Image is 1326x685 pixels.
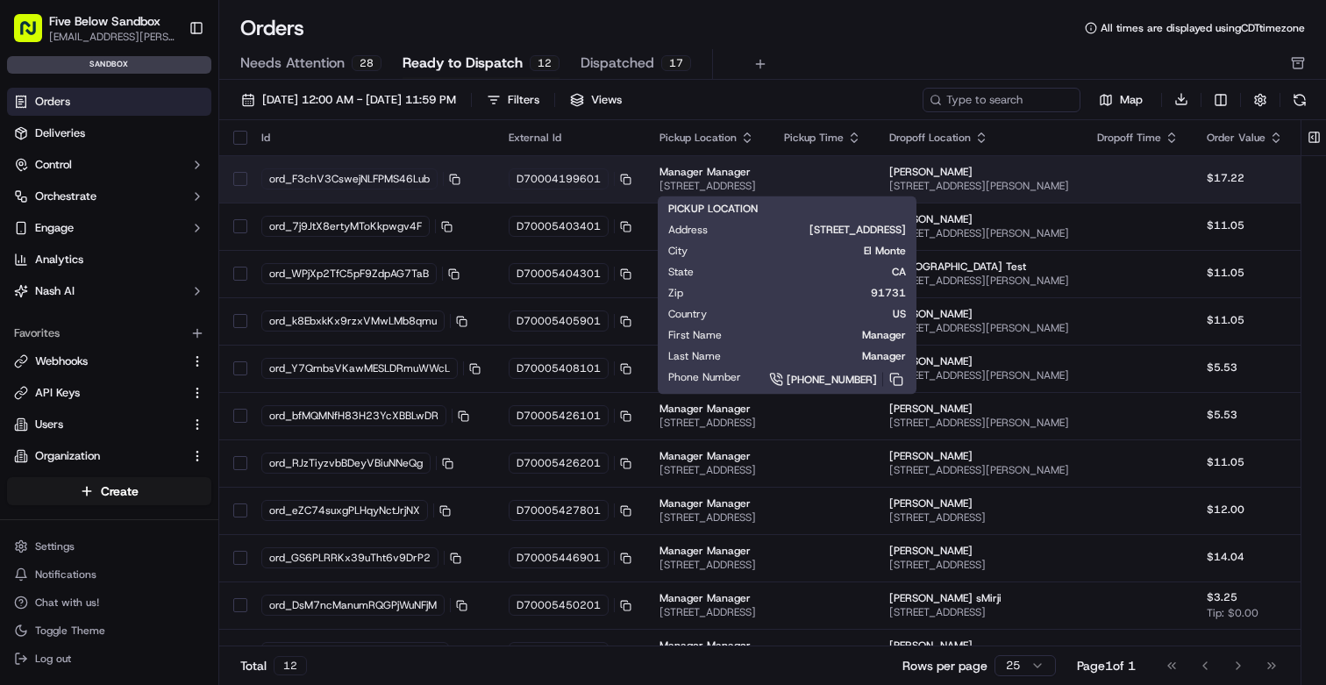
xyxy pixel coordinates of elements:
div: Order Value [1207,131,1283,145]
span: $17.22 [1207,171,1244,185]
span: [STREET_ADDRESS][PERSON_NAME] [889,368,1069,382]
input: Type to search [923,88,1080,112]
span: $5.53 [1207,408,1237,422]
span: ord_F3chV3CswejNLFPMS46Lub [269,172,430,186]
span: D70005446901 [517,551,601,565]
span: El Monte [716,244,906,258]
span: [DATE] 12:00 AM - [DATE] 11:59 PM [262,92,456,108]
span: [STREET_ADDRESS] [889,558,1069,572]
img: Nash [18,18,53,53]
div: 💻 [148,256,162,270]
button: Webhooks [7,347,211,375]
span: Orchestrate [35,189,96,204]
button: Five Below Sandbox[EMAIL_ADDRESS][PERSON_NAME][DOMAIN_NAME] [7,7,182,49]
div: Dropoff Location [889,131,1069,145]
a: API Keys [14,385,183,401]
span: D70005404301 [517,267,601,281]
span: Log out [35,652,71,666]
span: [PERSON_NAME] [889,354,1069,368]
span: Pylon [175,297,212,310]
span: Chat with us! [35,596,99,610]
span: $11.05 [1207,455,1244,469]
div: 17 [661,55,691,71]
span: [STREET_ADDRESS][PERSON_NAME] [889,274,1069,288]
span: [PHONE_NUMBER] [787,373,877,387]
div: Id [261,131,481,145]
span: [STREET_ADDRESS][PERSON_NAME] [889,179,1069,193]
span: ord_7j9JtX8ertyMToKkpwgv4F [269,219,422,233]
button: ord_GS6PLRRKx39uTht6v9DrP2 [261,547,461,568]
button: D70005427801 [509,500,631,521]
button: Toggle Theme [7,618,211,643]
span: [PERSON_NAME] sMirji [889,591,1069,605]
a: Webhooks [14,353,183,369]
span: [STREET_ADDRESS] [889,510,1069,524]
a: 💻API Documentation [141,247,289,279]
button: ord_kfwWMEG9Lqvd2WPQNNtKZp [261,642,472,663]
span: D70005403401 [517,219,601,233]
span: [PERSON_NAME] [889,402,1069,416]
button: Views [562,88,630,112]
span: Manager Manager [659,591,756,605]
span: D70004199601 [517,172,601,186]
button: D70005403401 [509,216,631,237]
button: [DATE] 12:00 AM - [DATE] 11:59 PM [233,88,464,112]
span: [PERSON_NAME] [889,496,1069,510]
span: Orders [35,94,70,110]
span: Notifications [35,567,96,582]
button: Refresh [1287,88,1312,112]
div: External Id [509,131,631,145]
span: Manager Manager [659,496,756,510]
button: Log out [7,646,211,671]
span: [STREET_ADDRESS][PERSON_NAME] [889,226,1069,240]
div: 12 [274,656,307,675]
span: Ready to Dispatch [403,53,523,74]
span: Webhooks [35,353,88,369]
button: ord_F3chV3CswejNLFPMS46Lub [261,168,460,189]
span: Create [101,482,139,500]
span: Country [668,307,707,321]
span: [PERSON_NAME] [889,544,1069,558]
span: Deliveries [35,125,85,141]
button: Start new chat [298,173,319,194]
span: State [668,265,694,279]
span: All times are displayed using CDT timezone [1101,21,1305,35]
span: Map [1120,92,1143,108]
span: US [735,307,906,321]
span: $14.04 [1207,550,1244,564]
span: Views [591,92,622,108]
button: Control [7,151,211,179]
span: City [668,244,688,258]
span: $1.00 [1207,645,1237,659]
button: D70005405901 [509,310,631,332]
a: Analytics [7,246,211,274]
span: $11.05 [1207,266,1244,280]
a: Users [14,417,183,432]
span: [STREET_ADDRESS][PERSON_NAME] [889,416,1069,430]
span: D70005426101 [517,409,601,423]
span: [PERSON_NAME] [889,449,1069,463]
span: API Documentation [166,254,282,272]
span: ord_Y7QmbsVKawMESLDRmuWWcL [269,361,450,375]
input: Got a question? Start typing here... [46,113,316,132]
div: Filters [508,92,539,108]
span: Manager [749,349,906,363]
span: D70005426201 [517,456,601,470]
button: ord_k8EbxkKx9rzxVMwLMb8qmu [261,310,467,332]
span: First Name [668,328,722,342]
button: Chat with us! [7,590,211,615]
div: Total [240,656,307,675]
span: Manager Manager [659,402,756,416]
button: D70005408101 [509,358,631,379]
div: Pickup Location [659,131,756,145]
span: Dispatched [581,53,654,74]
h1: Orders [240,14,304,42]
span: [STREET_ADDRESS] [659,463,756,477]
span: $11.05 [1207,218,1244,232]
span: ord_GS6PLRRKx39uTht6v9DrP2 [269,551,431,565]
span: Manager [750,328,906,342]
span: ord_DsM7ncManumRQGPjWuNFjM [269,598,437,612]
span: [PERSON_NAME] [889,639,1069,653]
span: Organization [35,448,100,464]
span: D70005408101 [517,361,601,375]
